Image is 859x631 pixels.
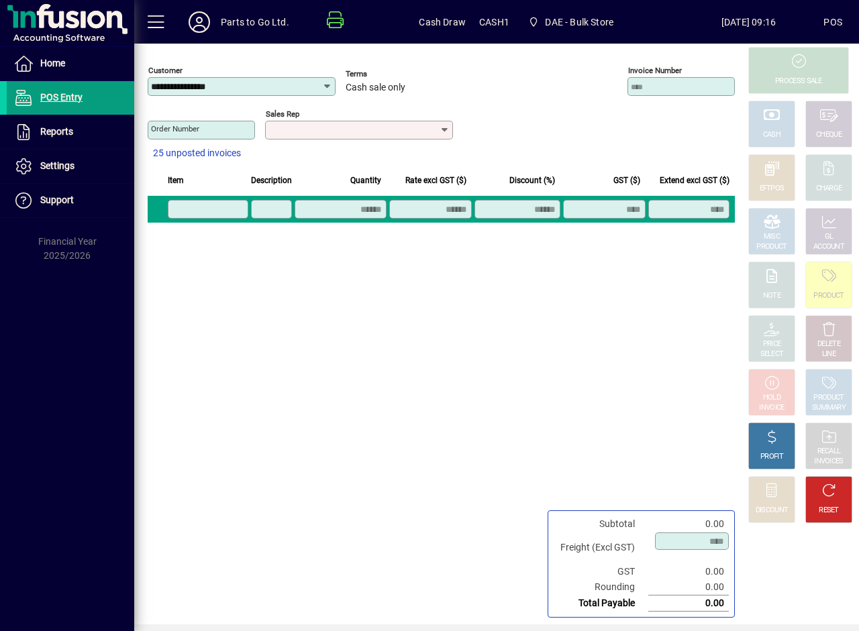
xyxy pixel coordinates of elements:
span: Cash sale only [346,82,405,93]
div: CASH [763,130,780,140]
span: Home [40,58,65,68]
span: DAE - Bulk Store [545,11,613,33]
td: GST [554,564,648,579]
div: SELECT [760,349,784,359]
mat-label: Order number [151,124,199,133]
td: 0.00 [648,595,729,612]
span: Terms [346,70,426,78]
span: Cash Draw [419,11,466,33]
div: PRODUCT [756,242,787,252]
div: NOTE [763,291,780,301]
span: GST ($) [613,173,640,188]
mat-label: Customer [148,66,183,75]
div: HOLD [763,393,780,403]
div: EFTPOS [760,184,785,194]
mat-label: Invoice number [628,66,682,75]
div: MISC [764,232,780,242]
div: LINE [822,349,836,359]
span: Discount (%) [509,173,555,188]
div: Parts to Go Ltd. [221,11,289,33]
span: Support [40,194,74,205]
td: Rounding [554,579,648,595]
span: [DATE] 09:16 [674,11,824,33]
span: DAE - Bulk Store [523,10,619,34]
div: PRODUCT [813,393,844,403]
a: Reports [7,115,134,149]
span: POS Entry [40,92,83,103]
div: CHEQUE [816,130,842,140]
span: Reports [40,126,73,137]
div: DISCOUNT [756,506,788,516]
div: RECALL [817,447,841,457]
div: CHARGE [816,184,842,194]
div: GL [825,232,833,242]
div: PRODUCT [813,291,844,301]
a: Home [7,47,134,80]
button: Profile [178,10,221,34]
div: PROCESS SALE [775,76,822,87]
button: 25 unposted invoices [148,141,246,166]
td: Subtotal [554,516,648,532]
td: 0.00 [648,564,729,579]
a: Support [7,184,134,217]
td: 0.00 [648,579,729,595]
div: DELETE [817,339,840,349]
span: Settings [40,160,74,171]
div: PROFIT [760,452,783,462]
div: POS [823,11,842,33]
div: INVOICES [814,457,843,467]
div: INVOICE [759,403,784,413]
td: 0.00 [648,516,729,532]
span: Rate excl GST ($) [405,173,466,188]
div: RESET [819,506,839,516]
div: PRICE [763,339,781,349]
td: Total Payable [554,595,648,612]
span: Extend excl GST ($) [660,173,729,188]
span: Description [251,173,292,188]
span: 25 unposted invoices [153,146,241,160]
a: Settings [7,150,134,183]
div: ACCOUNT [813,242,844,252]
td: Freight (Excl GST) [554,532,648,564]
span: Item [168,173,184,188]
span: CASH1 [479,11,509,33]
span: Quantity [350,173,381,188]
mat-label: Sales rep [266,109,299,119]
div: SUMMARY [812,403,846,413]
